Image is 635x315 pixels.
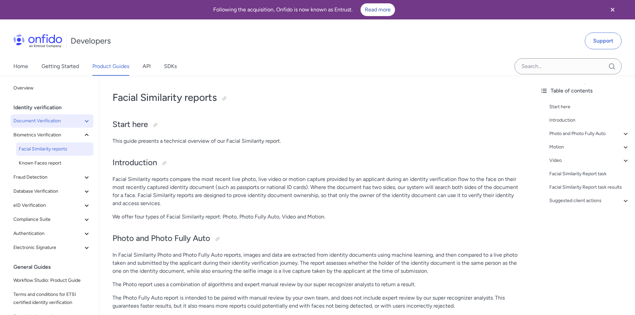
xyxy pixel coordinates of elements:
a: Terms and conditions for ETSI certified identity verification [11,288,93,309]
a: Getting Started [42,57,79,76]
div: Table of contents [540,87,630,95]
a: Known Faces report [16,156,93,170]
img: Onfido Logo [13,34,62,48]
a: Overview [11,81,93,95]
button: Biometrics Verification [11,128,93,142]
h2: Introduction [112,157,521,169]
a: Support [585,33,622,49]
p: The Photo report uses a combination of algorithms and expert manual review by our super recognize... [112,280,521,289]
a: Facial Similarity reports [16,142,93,156]
p: In Facial Similarity Photo and Photo Fully Auto reports, images and data are extracted from ident... [112,251,521,275]
span: Compliance Suite [13,215,83,224]
span: Facial Similarity reports [19,145,91,153]
a: Product Guides [92,57,129,76]
h2: Start here [112,119,521,130]
span: Electronic Signature [13,244,83,252]
a: Workflow Studio: Product Guide [11,274,93,287]
a: Suggested client actions [549,197,630,205]
span: Workflow Studio: Product Guide [13,276,91,285]
a: Introduction [549,116,630,124]
a: Photo and Photo Fully Auto [549,130,630,138]
a: Video [549,156,630,165]
input: Onfido search input field [514,58,622,74]
button: Close banner [600,1,625,18]
p: We offer four types of Facial Similarity report: Photo, Photo Fully Auto, Video and Motion. [112,213,521,221]
a: Read more [361,3,395,16]
button: Fraud Detection [11,171,93,184]
span: Fraud Detection [13,173,83,181]
span: Terms and conditions for ETSI certified identity verification [13,291,91,307]
h2: Photo and Photo Fully Auto [112,233,521,244]
span: eID Verification [13,201,83,209]
a: Facial Similarity Report task [549,170,630,178]
a: Motion [549,143,630,151]
a: SDKs [164,57,177,76]
svg: Close banner [609,6,617,14]
span: Authentication [13,230,83,238]
button: Database Verification [11,185,93,198]
div: Identity verification [13,101,96,114]
span: Overview [13,84,91,92]
a: API [143,57,151,76]
button: Authentication [11,227,93,240]
p: This guide presents a technical overview of our Facial Similarity report. [112,137,521,145]
div: Following the acquisition, Onfido is now known as Entrust. [8,3,600,16]
p: The Photo Fully Auto report is intended to be paired with manual review by your own team, and doe... [112,294,521,310]
span: Database Verification [13,187,83,195]
button: Document Verification [11,114,93,128]
button: eID Verification [11,199,93,212]
a: Home [13,57,28,76]
span: Biometrics Verification [13,131,83,139]
p: Facial Similarity reports compare the most recent live photo, live video or motion capture provid... [112,175,521,207]
h1: Developers [71,36,111,46]
button: Electronic Signature [11,241,93,254]
a: Start here [549,103,630,111]
span: Known Faces report [19,159,91,167]
button: Compliance Suite [11,213,93,226]
a: Facial Similarity Report task results [549,183,630,191]
div: General Guides [13,260,96,274]
h1: Facial Similarity reports [112,91,521,104]
span: Document Verification [13,117,83,125]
